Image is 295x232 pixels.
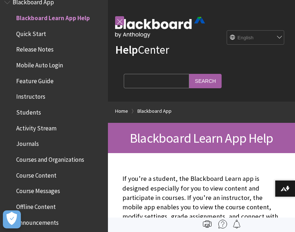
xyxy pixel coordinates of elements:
span: Feature Guide [16,75,54,85]
span: Mobile Auto Login [16,59,63,69]
span: Blackboard Learn App Help [16,12,90,22]
span: Instructors [16,91,45,101]
span: Courses and Organizations [16,153,84,163]
span: Quick Start [16,28,46,37]
span: Activity Stream [16,122,56,132]
span: Course Content [16,169,56,179]
span: Release Notes [16,44,54,53]
span: Journals [16,138,39,148]
img: Follow this page [232,220,241,228]
a: Blackboard App [137,107,172,116]
strong: Help [115,43,138,57]
a: HelpCenter [115,43,169,57]
input: Search [189,74,222,88]
img: More help [218,220,227,228]
span: Course Messages [16,185,60,195]
img: Blackboard by Anthology [115,17,205,38]
span: Announcements [16,217,59,226]
p: If you’re a student, the Blackboard Learn app is designed especially for you to view content and ... [122,174,281,231]
button: Open Preferences [3,210,21,228]
select: Site Language Selector [227,31,285,45]
img: Print [203,220,212,228]
span: Blackboard Learn App Help [130,130,273,146]
span: Students [16,106,41,116]
span: Offline Content [16,201,56,210]
a: Home [115,107,128,116]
